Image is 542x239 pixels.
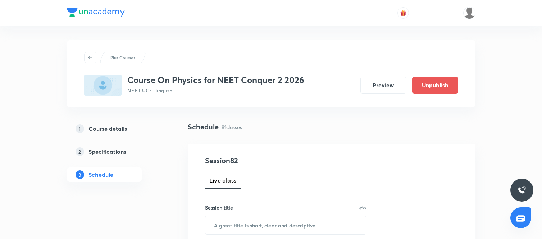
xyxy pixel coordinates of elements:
button: avatar [397,7,409,19]
h4: Session 82 [205,155,336,166]
a: 1Course details [67,121,165,136]
p: 3 [76,170,84,179]
p: NEET UG • Hinglish [127,87,304,94]
h5: Schedule [88,170,113,179]
span: Live class [209,176,237,185]
p: 1 [76,124,84,133]
img: Company Logo [67,8,125,17]
h5: Course details [88,124,127,133]
button: Unpublish [412,77,458,94]
h5: Specifications [88,147,126,156]
a: 2Specifications [67,144,165,159]
img: Md Khalid Hasan Ansari [463,7,475,19]
img: CBB976F4-D6BA-489B-BC1C-1E6A60330743_plus.png [84,75,122,96]
button: Preview [360,77,406,94]
h4: Schedule [188,121,219,132]
p: Plus Courses [110,54,135,61]
h3: Course On Physics for NEET Conquer 2 2026 [127,75,304,85]
input: A great title is short, clear and descriptive [205,216,366,234]
p: 2 [76,147,84,156]
p: 81 classes [222,123,242,131]
p: 0/99 [359,206,366,210]
img: ttu [518,186,526,194]
a: Company Logo [67,8,125,18]
img: avatar [400,10,406,16]
h6: Session title [205,204,233,211]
